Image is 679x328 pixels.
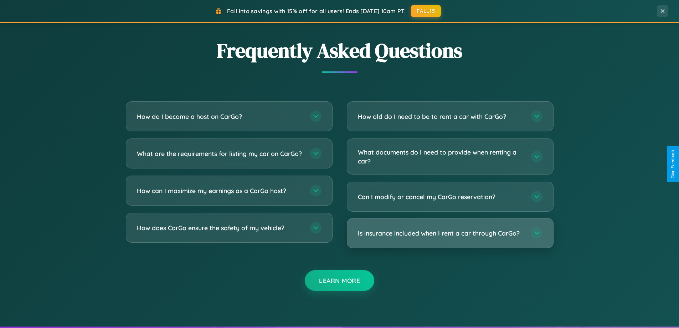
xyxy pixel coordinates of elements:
button: Learn More [305,270,374,291]
h3: What are the requirements for listing my car on CarGo? [137,149,303,158]
div: Give Feedback [670,150,675,178]
h3: What documents do I need to provide when renting a car? [358,148,524,165]
h3: How do I become a host on CarGo? [137,112,303,121]
h2: Frequently Asked Questions [126,37,554,64]
h3: How does CarGo ensure the safety of my vehicle? [137,223,303,232]
span: Fall into savings with 15% off for all users! Ends [DATE] 10am PT. [227,7,406,15]
h3: Is insurance included when I rent a car through CarGo? [358,229,524,238]
h3: How can I maximize my earnings as a CarGo host? [137,186,303,195]
button: FALL15 [411,5,441,17]
h3: How old do I need to be to rent a car with CarGo? [358,112,524,121]
h3: Can I modify or cancel my CarGo reservation? [358,192,524,201]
